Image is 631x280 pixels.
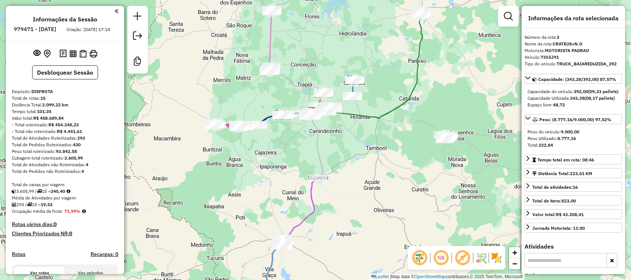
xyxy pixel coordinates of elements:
strong: 9.000,00 [561,129,579,134]
span: − [512,259,517,268]
button: Centralizar mapa no depósito ou ponto de apoio [42,48,52,59]
div: Total de Pedidos não Roteirizados: [12,168,118,175]
label: Ordenar por: [525,271,622,280]
strong: 16 [573,184,578,190]
div: 293 / 15 = [12,201,118,208]
a: Clique aqui para minimizar o painel [115,7,118,15]
a: Jornada Motorista: 11:00 [525,223,622,233]
div: Atividade não roteirizada - MERC CAMPOS [433,131,452,138]
div: Valor total: [532,211,584,218]
div: Capacidade do veículo: [527,88,619,95]
a: Exibir filtros [501,9,516,24]
img: DISFROTA [307,107,316,116]
h4: Informações da Sessão [33,16,97,23]
span: 223,61 KM [570,171,592,176]
i: Cubagem total roteirizado [12,189,16,194]
a: Tempo total em rota: 08:46 [525,154,622,164]
a: Distância Total:223,61 KM [525,168,622,178]
strong: (08,17 pallets) [584,95,615,101]
strong: R$ 454.248,23 [48,122,79,127]
strong: 0 [54,221,57,228]
div: Total de rotas: [12,95,118,102]
button: Visualizar relatório de Roteirização [68,48,78,58]
div: Distância Total: [12,102,118,108]
strong: 430 [73,142,81,147]
div: Total de itens: [532,198,576,204]
i: Meta Caixas/viagem: 1,00 Diferença: 239,40 [67,189,70,194]
span: Capacidade: (343,28/392,00) 87,57% [538,76,616,82]
div: Jornada Motorista: 11:00 [532,225,585,232]
a: Total de itens:823,00 [525,195,622,205]
strong: MOTORISTA PADRAO [545,48,589,53]
div: Atividade não roteirizada - MERC JOSE CARLOS [302,112,321,120]
strong: (09,33 pallets) [588,89,618,94]
strong: 71,99% [64,208,81,214]
h4: Clientes Priorizados NR: [12,231,118,237]
strong: 48,72 [553,102,565,107]
a: Zoom in [509,247,520,258]
div: Tipo do veículo: [525,61,622,67]
span: Ocupação média da frota: [12,208,63,214]
h4: Recargas: 0 [91,251,118,257]
a: Peso: (8.777,16/9.000,00) 97,52% [525,114,622,124]
a: OpenStreetMap [414,274,446,279]
div: Criação: [DATE] 17:14 [64,26,113,33]
div: Total de Atividades Roteirizadas: [12,135,118,141]
h4: Rotas [12,251,26,257]
a: Capacidade: (343,28/392,00) 87,57% [525,74,622,84]
a: Exportar sessão [130,28,145,45]
strong: 0 [69,230,72,237]
div: Total de Atividades não Roteirizadas: [12,161,118,168]
div: Capacidade: (343,28/392,00) 87,57% [525,85,622,111]
button: Ver rotas [14,267,65,279]
button: Imprimir Rotas [88,48,99,59]
div: - Total roteirizado: [12,122,118,128]
div: Nome da rota: [525,41,622,47]
a: Nova sessão e pesquisa [130,9,145,25]
strong: 19,53 [41,202,52,207]
strong: 4 [81,168,84,174]
div: Peso: (8.777,16/9.000,00) 97,52% [525,126,622,151]
div: 3.605,99 / 15 = [12,188,118,195]
div: Valor total: [12,115,118,122]
span: Peso do veículo: [527,129,579,134]
strong: 3.605,99 [64,155,83,161]
div: Total: [527,142,619,148]
div: Total de Pedidos Roteirizados: [12,141,118,148]
strong: 101:35 [37,109,51,114]
strong: 392,00 [574,89,588,94]
h4: Atividades [525,243,622,250]
strong: 2.099,22 km [42,102,68,107]
div: Map data © contributors,© 2025 TomTom, Microsoft [369,274,525,280]
strong: CRATEUS+N.O [553,41,583,47]
div: Motorista: [525,47,622,54]
div: Depósito: [12,88,118,95]
strong: 222,84 [539,142,553,148]
span: Exibir deslocamento [411,249,428,267]
button: Exibir sessão original [32,48,42,59]
button: Ver veículos [65,267,116,279]
div: Cubagem total roteirizado: [12,155,118,161]
span: Total de atividades: [532,184,578,190]
span: Ocultar NR [432,249,450,267]
div: Espaço livre: [527,102,619,108]
span: Tempo total em rota: 08:46 [537,157,594,163]
div: Média de Atividades por viagem: [12,195,118,201]
strong: 8.777,16 [557,136,576,141]
span: + [512,248,517,257]
a: Leaflet [371,274,389,279]
button: Visualizar Romaneio [78,48,88,59]
h6: 979471 - [DATE] [14,26,56,33]
div: Peso Utilizado: [527,135,619,142]
strong: R$ 43.208,41 [556,212,584,217]
button: Desbloquear Sessão [32,65,98,79]
strong: 15 [40,95,45,101]
i: Total de rotas [37,189,42,194]
div: Capacidade Utilizada: [527,95,619,102]
strong: 93.842,58 [56,148,77,154]
div: Total de caixas por viagem: [12,181,118,188]
div: Peso total roteirizado: [12,148,118,155]
img: Exibir/Ocultar setores [491,252,502,264]
div: Distância Total: [532,170,592,177]
div: Tempo total: [12,108,118,115]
